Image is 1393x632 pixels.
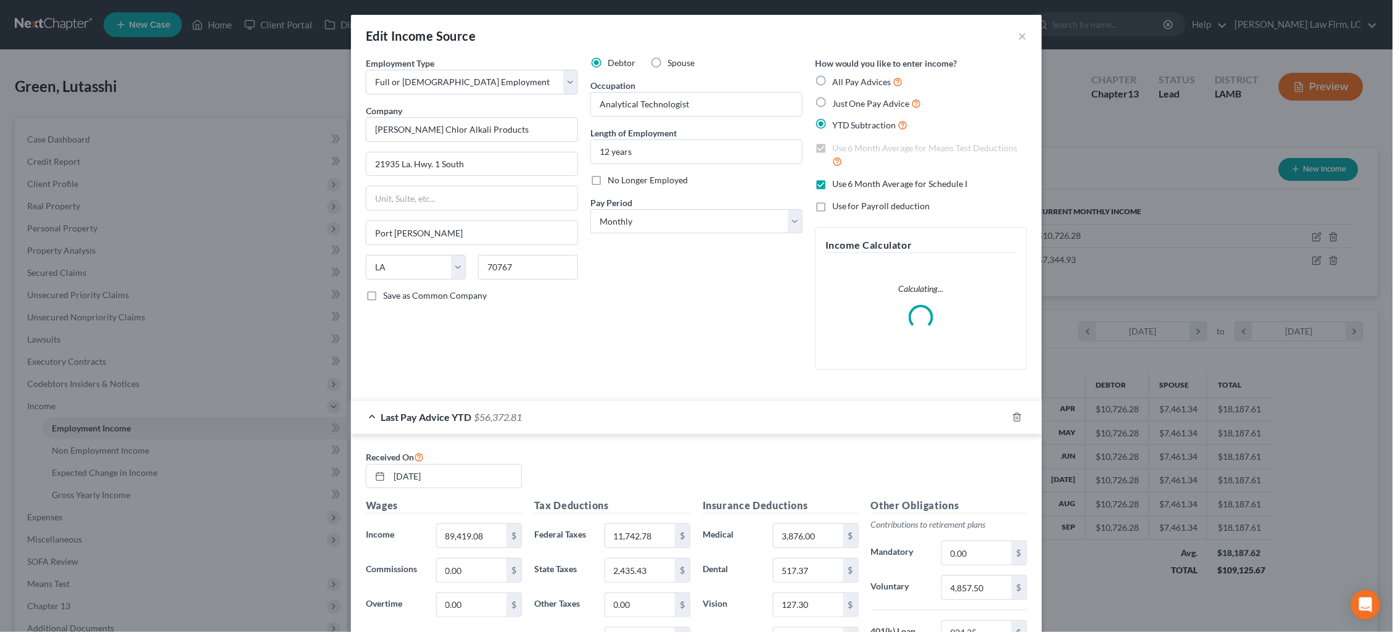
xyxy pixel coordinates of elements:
div: Edit Income Source [366,27,476,44]
input: Enter city... [366,221,577,244]
div: $ [506,524,521,547]
input: Enter address... [366,152,577,176]
input: ex: 2 years [591,140,802,164]
span: Save as Common Company [383,290,487,301]
label: Overtime [360,592,430,617]
span: Pay Period [590,197,632,208]
input: Search company by name... [366,117,578,142]
input: -- [591,93,802,116]
button: × [1019,28,1027,43]
input: 0.00 [774,524,843,547]
label: Voluntary [865,575,935,600]
input: 0.00 [942,576,1012,599]
input: 0.00 [437,524,506,547]
div: $ [1012,541,1027,565]
div: $ [675,559,690,582]
label: Mandatory [865,541,935,565]
input: MM/DD/YYYY [389,465,521,488]
input: Unit, Suite, etc... [366,186,577,210]
div: Open Intercom Messenger [1351,590,1381,620]
h5: Wages [366,498,522,513]
div: $ [1012,576,1027,599]
div: $ [843,593,858,617]
span: Just One Pay Advice [832,98,910,109]
label: Federal Taxes [528,523,598,548]
input: 0.00 [774,559,843,582]
div: $ [675,593,690,617]
label: How would you like to enter income? [815,57,957,70]
input: 0.00 [605,593,675,617]
label: Other Taxes [528,592,598,617]
span: Company [366,106,402,116]
label: Received On [366,449,424,464]
span: All Pay Advices [832,77,891,87]
span: Income [366,529,394,539]
div: $ [506,559,521,582]
label: Commissions [360,558,430,583]
span: Last Pay Advice YTD [381,411,471,423]
input: 0.00 [774,593,843,617]
span: No Longer Employed [608,175,688,185]
label: Occupation [590,79,635,92]
p: Contributions to retirement plans [871,518,1027,531]
input: Enter zip... [478,255,578,280]
input: 0.00 [437,593,506,617]
input: 0.00 [437,559,506,582]
h5: Insurance Deductions [703,498,859,513]
label: Vision [696,592,767,617]
span: Use 6 Month Average for Means Test Deductions [832,143,1018,153]
h5: Income Calculator [825,238,1017,253]
div: $ [843,559,858,582]
label: State Taxes [528,558,598,583]
input: 0.00 [942,541,1012,565]
div: $ [675,524,690,547]
label: Length of Employment [590,127,677,139]
input: 0.00 [605,559,675,582]
span: Debtor [608,57,635,68]
span: YTD Subtraction [832,120,896,130]
span: Use 6 Month Average for Schedule I [832,178,968,189]
span: Spouse [668,57,695,68]
p: Calculating... [825,283,1017,295]
div: $ [506,593,521,617]
span: Employment Type [366,58,434,69]
input: 0.00 [605,524,675,547]
h5: Other Obligations [871,498,1027,513]
span: Use for Payroll deduction [832,201,930,211]
h5: Tax Deductions [534,498,690,513]
span: $56,372.81 [474,411,522,423]
label: Medical [696,523,767,548]
div: $ [843,524,858,547]
label: Dental [696,558,767,583]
